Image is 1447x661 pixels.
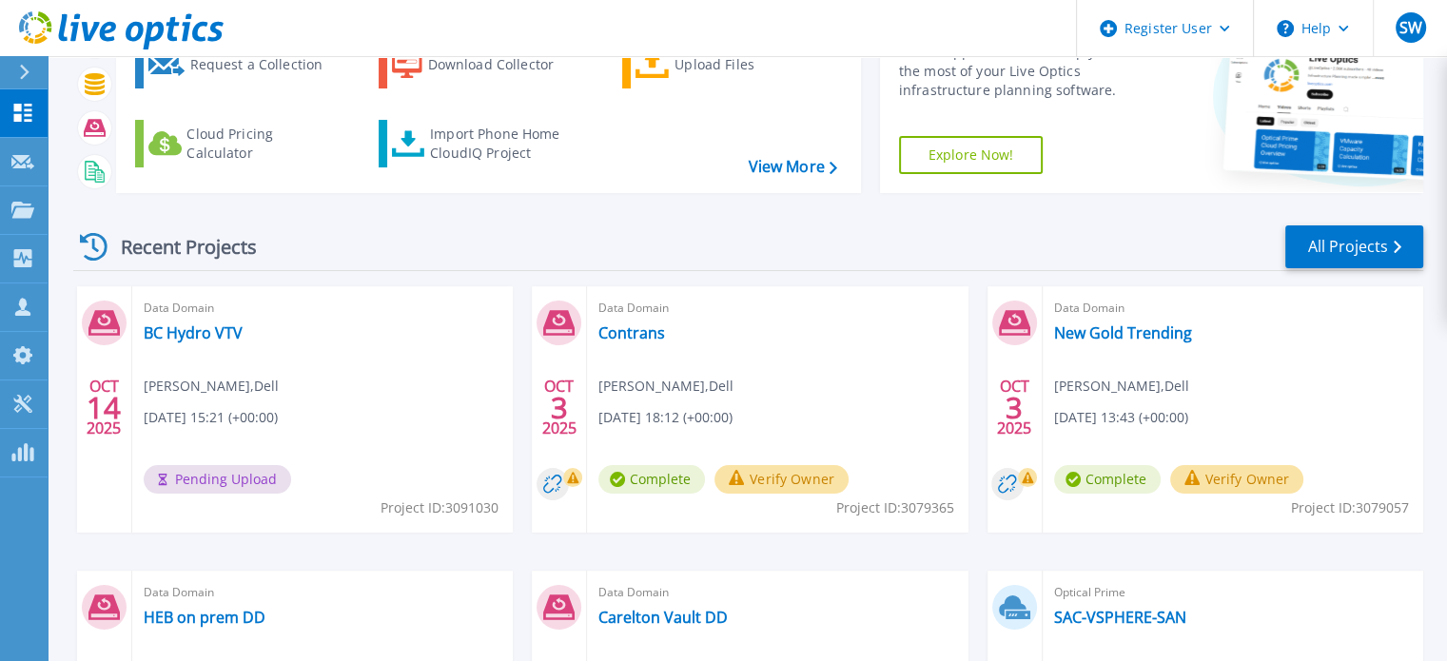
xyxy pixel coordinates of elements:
[1170,465,1304,494] button: Verify Owner
[598,298,956,319] span: Data Domain
[622,41,834,88] a: Upload Files
[1054,376,1189,397] span: [PERSON_NAME] , Dell
[430,125,578,163] div: Import Phone Home CloudIQ Project
[899,136,1044,174] a: Explore Now!
[144,465,291,494] span: Pending Upload
[748,158,836,176] a: View More
[1054,608,1186,627] a: SAC-VSPHERE-SAN
[1398,20,1421,35] span: SW
[1054,582,1412,603] span: Optical Prime
[144,376,279,397] span: [PERSON_NAME] , Dell
[144,323,243,342] a: BC Hydro VTV
[135,120,347,167] a: Cloud Pricing Calculator
[598,376,733,397] span: [PERSON_NAME] , Dell
[1054,298,1412,319] span: Data Domain
[1054,465,1161,494] span: Complete
[598,582,956,603] span: Data Domain
[144,298,501,319] span: Data Domain
[381,497,499,518] span: Project ID: 3091030
[598,465,705,494] span: Complete
[189,46,342,84] div: Request a Collection
[899,24,1172,100] div: Find tutorials, instructional guides and other support videos to help you make the most of your L...
[996,373,1032,442] div: OCT 2025
[1006,399,1023,416] span: 3
[87,399,121,416] span: 14
[144,608,265,627] a: HEB on prem DD
[598,608,728,627] a: Carelton Vault DD
[675,46,827,84] div: Upload Files
[86,373,122,442] div: OCT 2025
[541,373,577,442] div: OCT 2025
[135,41,347,88] a: Request a Collection
[598,407,733,428] span: [DATE] 18:12 (+00:00)
[73,224,283,270] div: Recent Projects
[379,41,591,88] a: Download Collector
[836,497,954,518] span: Project ID: 3079365
[428,46,580,84] div: Download Collector
[1285,225,1423,268] a: All Projects
[1054,407,1188,428] span: [DATE] 13:43 (+00:00)
[1291,497,1409,518] span: Project ID: 3079057
[144,582,501,603] span: Data Domain
[1054,323,1192,342] a: New Gold Trending
[551,399,568,416] span: 3
[144,407,278,428] span: [DATE] 15:21 (+00:00)
[598,323,665,342] a: Contrans
[186,125,339,163] div: Cloud Pricing Calculator
[714,465,849,494] button: Verify Owner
